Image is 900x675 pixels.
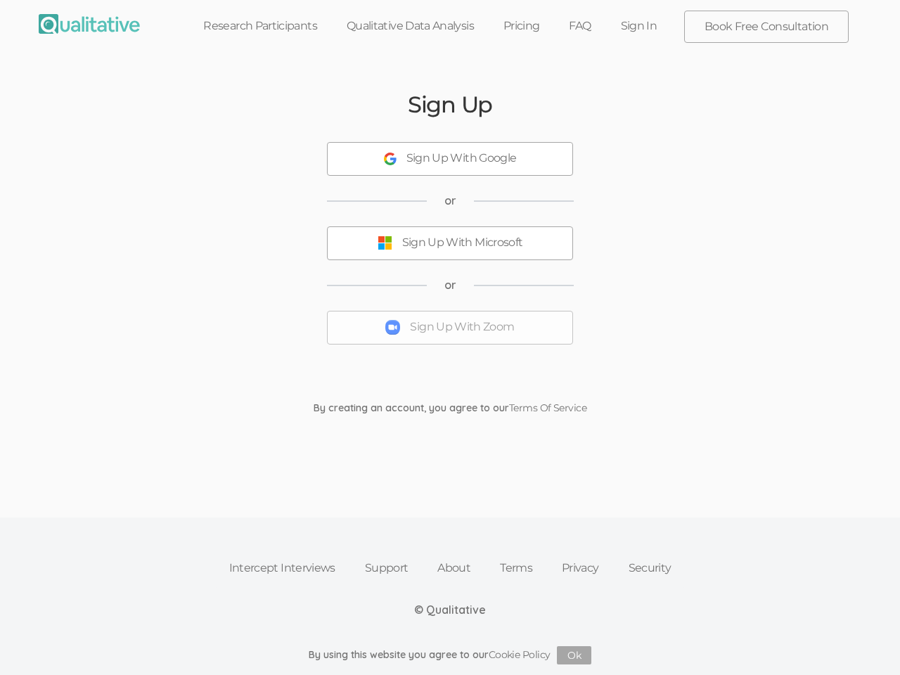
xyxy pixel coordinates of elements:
img: Sign Up With Zoom [385,320,400,335]
a: Pricing [489,11,555,41]
a: Cookie Policy [489,648,551,661]
button: Sign Up With Zoom [327,311,573,345]
iframe: Chat Widget [830,607,900,675]
a: Security [614,553,686,584]
div: Sign Up With Microsoft [402,235,523,251]
button: Ok [557,646,591,664]
a: Qualitative Data Analysis [332,11,489,41]
div: Sign Up With Google [406,150,517,167]
a: Research Participants [188,11,332,41]
button: Sign Up With Google [327,142,573,176]
a: Terms Of Service [509,401,586,414]
a: Support [350,553,423,584]
div: © Qualitative [414,602,486,618]
img: Sign Up With Google [384,153,397,165]
span: or [444,193,456,209]
a: Sign In [606,11,672,41]
a: Intercept Interviews [214,553,350,584]
img: Sign Up With Microsoft [378,236,392,250]
button: Sign Up With Microsoft [327,226,573,260]
div: By creating an account, you agree to our [303,401,597,415]
span: or [444,277,456,293]
div: Sign Up With Zoom [410,319,514,335]
a: Privacy [547,553,614,584]
a: Book Free Consultation [685,11,848,42]
a: Terms [485,553,547,584]
img: Qualitative [39,14,140,34]
a: About [423,553,485,584]
a: FAQ [554,11,605,41]
div: By using this website you agree to our [309,646,592,664]
h2: Sign Up [408,92,492,117]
